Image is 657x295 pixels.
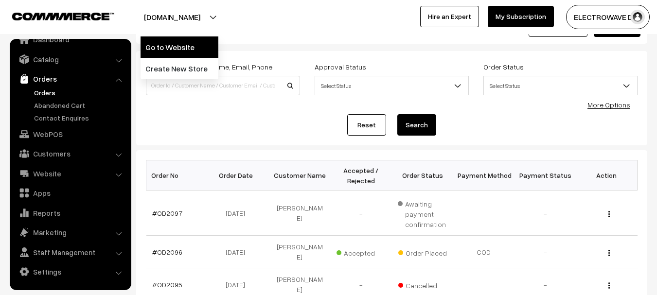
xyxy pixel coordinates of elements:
[483,62,524,72] label: Order Status
[208,191,269,236] td: [DATE]
[398,196,447,229] span: Awaiting payment confirmation
[608,250,610,256] img: Menu
[146,76,300,95] input: Order Id / Customer Name / Customer Email / Customer Phone
[515,191,576,236] td: -
[488,6,554,27] a: My Subscription
[12,31,128,48] a: Dashboard
[208,236,269,268] td: [DATE]
[12,10,97,21] a: COMMMERCE
[12,224,128,241] a: Marketing
[146,160,208,191] th: Order No
[208,160,269,191] th: Order Date
[152,280,182,289] a: #OD2095
[12,51,128,68] a: Catalog
[12,13,114,20] img: COMMMERCE
[110,5,234,29] button: [DOMAIN_NAME]
[269,236,330,268] td: [PERSON_NAME]
[152,248,182,256] a: #OD2096
[515,160,576,191] th: Payment Status
[32,113,128,123] a: Contact Enquires
[12,184,128,202] a: Apps
[12,70,128,87] a: Orders
[608,211,610,217] img: Menu
[12,125,128,143] a: WebPOS
[269,160,330,191] th: Customer Name
[484,77,637,94] span: Select Status
[12,263,128,280] a: Settings
[269,191,330,236] td: [PERSON_NAME]
[397,114,436,136] button: Search
[12,145,128,162] a: Customers
[152,209,182,217] a: #OD2097
[630,10,645,24] img: user
[337,245,385,258] span: Accepted
[315,77,468,94] span: Select Status
[315,62,366,72] label: Approval Status
[315,76,469,95] span: Select Status
[12,165,128,182] a: Website
[566,5,650,29] button: ELECTROWAVE DE…
[32,100,128,110] a: Abandoned Cart
[392,160,453,191] th: Order Status
[483,76,638,95] span: Select Status
[398,278,447,291] span: Cancelled
[32,87,128,98] a: Orders
[398,245,447,258] span: Order Placed
[608,282,610,289] img: Menu
[347,114,386,136] a: Reset
[453,236,515,268] td: COD
[420,6,479,27] a: Hire an Expert
[330,160,391,191] th: Accepted / Rejected
[141,36,218,58] a: Go to Website
[453,160,515,191] th: Payment Method
[141,58,218,79] a: Create New Store
[12,243,128,261] a: Staff Management
[12,204,128,222] a: Reports
[576,160,637,191] th: Action
[515,236,576,268] td: -
[330,191,391,236] td: -
[587,101,630,109] a: More Options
